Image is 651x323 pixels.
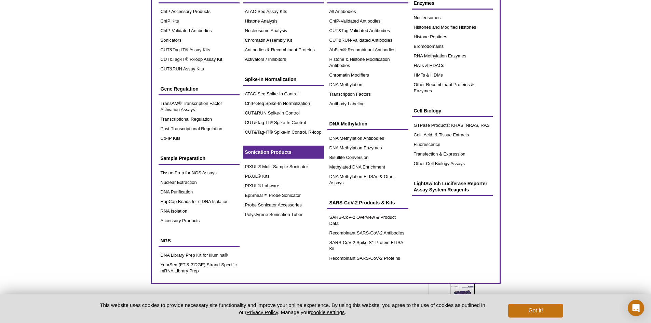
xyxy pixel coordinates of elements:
[159,7,240,16] a: ChIP Accessory Products
[159,134,240,143] a: Co-IP Kits
[159,82,240,95] a: Gene Regulation
[412,121,493,130] a: GTPase Products: KRAS, NRAS, RAS
[159,115,240,124] a: Transcriptional Regulation
[327,254,408,263] a: Recombinant SARS-CoV-2 Proteins
[159,251,240,260] a: DNA Library Prep Kit for Illumina®
[243,146,324,159] a: Sonication Products
[412,104,493,117] a: Cell Biology
[243,45,324,55] a: Antibodies & Recombinant Proteins
[243,16,324,26] a: Histone Analysis
[159,260,240,276] a: YourSeq (FT & 3’DGE) Strand-Specific mRNA Library Prep
[159,55,240,64] a: CUT&Tag-IT® R-loop Assay Kit
[327,7,408,16] a: All Antibodies
[327,172,408,188] a: DNA Methylation ELISAs & Other Assays
[412,140,493,149] a: Fluorescence
[159,16,240,26] a: ChIP Kits
[159,178,240,187] a: Nuclear Extraction
[243,99,324,108] a: ChIP-Seq Spike-In Normalization
[327,153,408,162] a: Bisulfite Conversion
[243,36,324,45] a: Chromatin Assembly Kit
[159,152,240,165] a: Sample Preparation
[329,200,395,205] span: SARS-CoV-2 Products & Kits
[159,26,240,36] a: ChIP-Validated Antibodies
[508,304,563,318] button: Got it!
[88,301,497,316] p: This website uses cookies to provide necessary site functionality and improve your online experie...
[159,168,240,178] a: Tissue Prep for NGS Assays
[412,159,493,169] a: Other Cell Biology Assays
[628,300,644,316] div: Open Intercom Messenger
[243,191,324,200] a: EpiShear™ Probe Sonicator
[327,55,408,70] a: Histone & Histone Modification Antibodies
[161,156,206,161] span: Sample Preparation
[412,13,493,23] a: Nucleosomes
[412,23,493,32] a: Histones and Modified Histones
[245,149,291,155] span: Sonication Products
[161,238,171,243] span: NGS
[327,80,408,90] a: DNA Methylation
[243,200,324,210] a: Probe Sonicator Accessories
[243,127,324,137] a: CUT&Tag-IT® Spike-In Control, R-loop
[159,99,240,115] a: TransAM® Transcription Factor Activation Assays
[159,64,240,74] a: CUT&RUN Assay Kits
[327,99,408,109] a: Antibody Labeling
[243,172,324,181] a: PIXUL® Kits
[412,61,493,70] a: HATs & HDACs
[159,36,240,45] a: Sonicators
[159,216,240,226] a: Accessory Products
[161,86,199,92] span: Gene Regulation
[327,26,408,36] a: CUT&Tag-Validated Antibodies
[412,80,493,96] a: Other Recombinant Proteins & Enzymes
[327,238,408,254] a: SARS-CoV-2 Spike S1 Protein ELISA Kit
[245,77,297,82] span: Spike-In Normalization
[243,7,324,16] a: ATAC-Seq Assay Kits
[243,118,324,127] a: CUT&Tag-IT® Spike-In Control
[327,16,408,26] a: ChIP-Validated Antibodies
[243,181,324,191] a: PIXUL® Labware
[159,206,240,216] a: RNA Isolation
[243,210,324,219] a: Polystyrene Sonication Tubes
[327,117,408,130] a: DNA Methylation
[243,162,324,172] a: PIXUL® Multi-Sample Sonicator
[327,213,408,228] a: SARS-CoV-2 Overview & Product Data
[327,162,408,172] a: Methylated DNA Enrichment
[327,196,408,209] a: SARS-CoV-2 Products & Kits
[412,177,493,196] a: LightSwitch Luciferase Reporter Assay System Reagents
[159,197,240,206] a: RapCap Beads for cfDNA Isolation
[159,234,240,247] a: NGS
[243,26,324,36] a: Nucleosome Analysis
[414,181,487,192] span: LightSwitch Luciferase Reporter Assay System Reagents
[412,149,493,159] a: Transfection & Expression
[159,45,240,55] a: CUT&Tag-IT® Assay Kits
[243,108,324,118] a: CUT&RUN Spike-In Control
[412,32,493,42] a: Histone Peptides
[329,121,367,126] span: DNA Methylation
[412,51,493,61] a: RNA Methylation Enzymes
[412,70,493,80] a: HMTs & HDMs
[246,309,278,315] a: Privacy Policy
[243,55,324,64] a: Activators / Inhibitors
[414,108,442,113] span: Cell Biology
[327,45,408,55] a: AbFlex® Recombinant Antibodies
[327,90,408,99] a: Transcription Factors
[159,124,240,134] a: Post-Transcriptional Regulation
[243,73,324,86] a: Spike-In Normalization
[412,130,493,140] a: Cell, Acid, & Tissue Extracts
[327,228,408,238] a: Recombinant SARS-CoV-2 Antibodies
[311,309,344,315] button: cookie settings
[327,36,408,45] a: CUT&RUN-Validated Antibodies
[327,70,408,80] a: Chromatin Modifiers
[159,187,240,197] a: DNA Purification
[243,89,324,99] a: ATAC-Seq Spike-In Control
[412,42,493,51] a: Bromodomains
[327,134,408,143] a: DNA Methylation Antibodies
[327,143,408,153] a: DNA Methylation Enzymes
